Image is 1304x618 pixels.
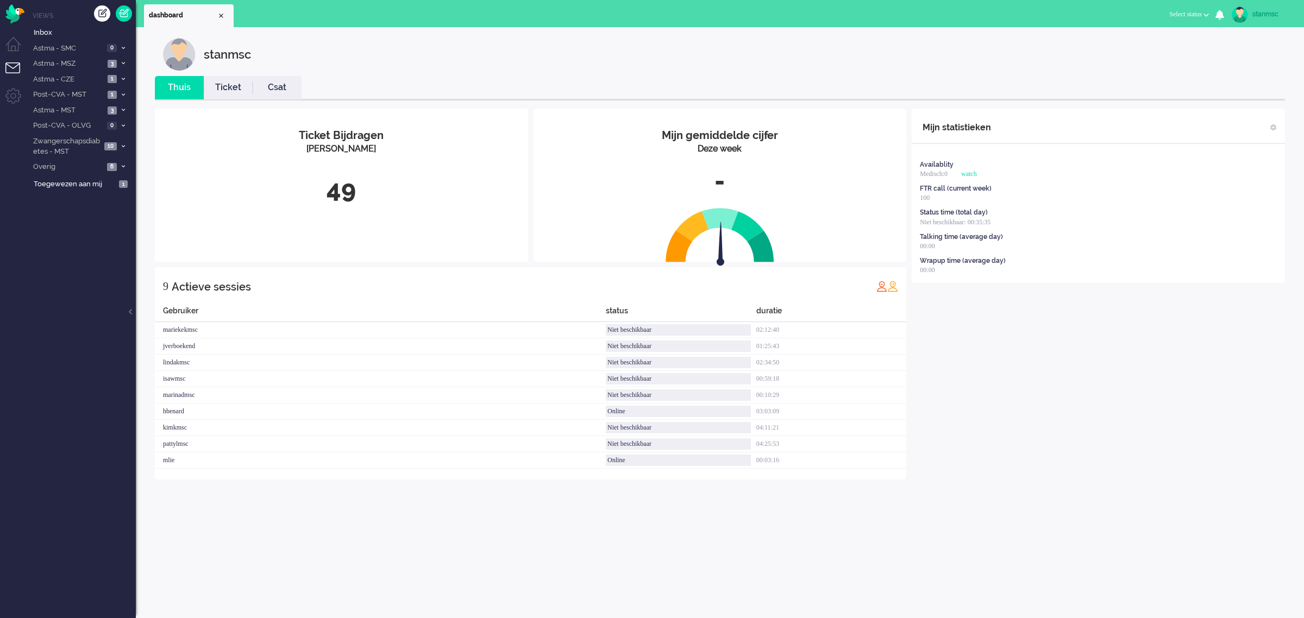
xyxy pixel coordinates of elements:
span: 1 [119,180,128,188]
span: Astma - MSZ [32,59,104,69]
div: 9 [163,275,168,297]
a: Ticket [204,81,253,94]
a: Omnidesk [5,7,24,15]
span: Medisch:0 [920,170,948,178]
div: Wrapup time (average day) [920,256,1006,266]
a: Csat [253,81,302,94]
div: 04:25:53 [756,436,907,452]
div: 49 [163,172,520,207]
span: Astma - MST [32,105,104,116]
span: Zwangerschapsdiabetes - MST [32,136,101,156]
div: Creëer ticket [94,5,110,22]
span: 3 [108,60,117,68]
li: Views [33,11,136,20]
a: Inbox [32,26,136,38]
span: Overig [32,162,104,172]
div: mariekekmsc [155,322,606,338]
div: 00:59:18 [756,371,907,387]
div: Niet beschikbaar [606,422,751,433]
span: Inbox [34,28,136,38]
div: Mijn statistieken [923,117,991,138]
span: dashboard [149,11,217,20]
div: Online [606,406,751,417]
div: hbenard [155,403,606,420]
li: Ticket [204,76,253,99]
div: jverboekend [155,338,606,355]
div: Ticket Bijdragen [163,128,520,143]
img: flow_omnibird.svg [5,4,24,23]
span: 6 [107,163,117,171]
div: pattylmsc [155,436,606,452]
li: Select status [1163,3,1215,27]
a: Thuis [155,81,204,94]
li: Dashboard menu [5,37,30,61]
div: Niet beschikbaar [606,389,751,401]
div: Actieve sessies [172,276,251,298]
div: [PERSON_NAME] [163,143,520,155]
div: Deze week [542,143,899,155]
span: 100 [920,194,930,201]
img: semi_circle.svg [666,207,774,262]
span: Toegewezen aan mij [34,179,116,190]
div: FTR call (current week) [920,184,992,193]
div: Mijn gemiddelde cijfer [542,128,899,143]
div: Niet beschikbaar [606,373,751,384]
div: 01:25:43 [756,338,907,355]
span: Astma - CZE [32,74,104,85]
button: Select status [1163,7,1215,22]
a: Quick Ticket [116,5,132,22]
div: Online [606,455,751,466]
li: Dashboard [144,4,234,27]
div: kimkmsc [155,420,606,436]
div: stanmsc [1252,9,1293,20]
span: 0 [107,122,117,130]
div: - [542,163,899,199]
span: 0 [107,44,117,52]
img: avatar [1232,7,1248,23]
div: Niet beschikbaar [606,324,751,336]
div: Gebruiker [155,305,606,322]
div: Availablity [920,160,954,169]
div: stanmsc [204,38,251,71]
span: 10 [104,142,117,150]
div: lindakmsc [155,355,606,371]
div: mlie [155,452,606,469]
div: Niet beschikbaar [606,357,751,368]
li: Csat [253,76,302,99]
div: 04:11:21 [756,420,907,436]
span: watch [961,170,977,178]
li: Admin menu [5,88,30,112]
div: 00:03:16 [756,452,907,469]
span: Astma - SMC [32,43,104,54]
img: customer.svg [163,38,196,71]
div: Status time (total day) [920,208,988,217]
div: Niet beschikbaar [606,340,751,352]
div: status [606,305,756,322]
span: Niet beschikbaar: 00:35:35 [920,218,990,226]
div: marinadmsc [155,387,606,403]
span: Select status [1169,10,1202,18]
a: stanmsc [1230,7,1293,23]
li: Tickets menu [5,62,30,87]
div: Talking time (average day) [920,232,1003,242]
div: 02:34:50 [756,355,907,371]
img: profile_red.svg [876,281,887,292]
span: Post-CVA - OLVG [32,121,104,131]
img: profile_orange.svg [887,281,898,292]
div: duratie [756,305,907,322]
img: arrow.svg [697,222,744,268]
span: 00:00 [920,242,935,250]
div: Niet beschikbaar [606,438,751,450]
div: 00:10:29 [756,387,907,403]
div: 02:12:40 [756,322,907,338]
div: Close tab [217,11,225,20]
span: Post-CVA - MST [32,90,104,100]
span: 1 [108,75,117,83]
li: Thuis [155,76,204,99]
a: Toegewezen aan mij 1 [32,178,136,190]
div: 03:03:09 [756,403,907,420]
span: 3 [108,106,117,115]
div: isawmsc [155,371,606,387]
span: 00:00 [920,266,935,274]
span: 1 [108,91,117,99]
